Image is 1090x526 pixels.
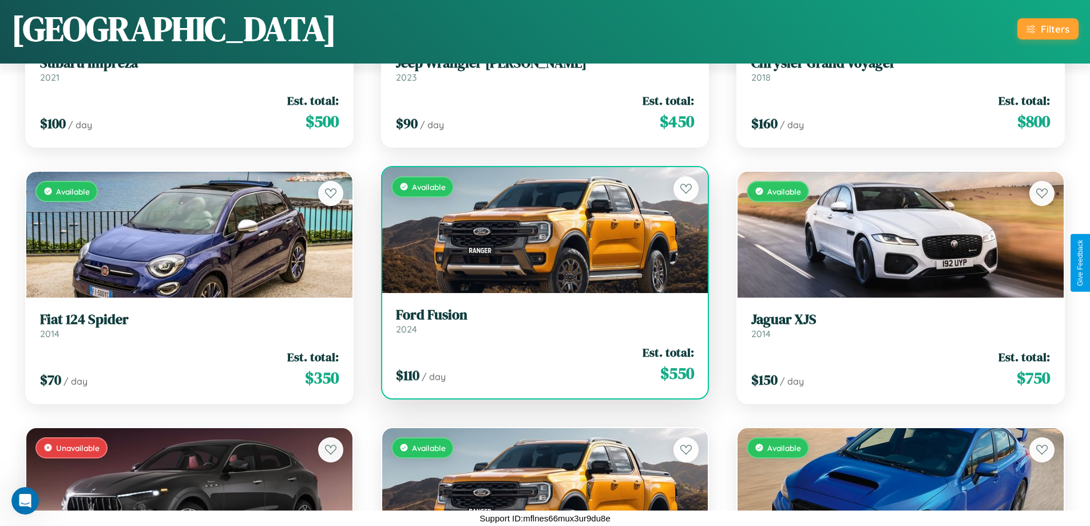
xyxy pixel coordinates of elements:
a: Subaru Impreza2021 [40,55,339,83]
p: Support ID: mflnes66mux3ur9du8e [479,511,610,526]
h3: Fiat 124 Spider [40,311,339,328]
span: Available [767,187,801,196]
span: $ 350 [305,366,339,389]
span: $ 550 [660,362,694,385]
a: Chrysler Grand Voyager2018 [751,55,1050,83]
span: 2014 [751,328,771,339]
span: Est. total: [998,92,1050,109]
span: Unavailable [56,443,100,453]
span: / day [780,119,804,130]
span: $ 150 [751,370,778,389]
span: $ 110 [396,366,419,385]
iframe: Intercom live chat [11,487,39,515]
span: $ 750 [1017,366,1050,389]
a: Jeep Wrangler [PERSON_NAME]2023 [396,55,695,83]
h3: Ford Fusion [396,307,695,323]
span: 2014 [40,328,60,339]
a: Jaguar XJS2014 [751,311,1050,339]
span: / day [64,375,88,387]
h3: Jaguar XJS [751,311,1050,328]
div: Give Feedback [1076,240,1084,286]
span: Available [412,443,446,453]
h1: [GEOGRAPHIC_DATA] [11,5,336,52]
span: / day [420,119,444,130]
span: / day [422,371,446,382]
span: Est. total: [643,92,694,109]
div: Filters [1041,23,1069,35]
span: $ 100 [40,114,66,133]
span: Available [767,443,801,453]
span: Available [56,187,90,196]
span: 2018 [751,72,771,83]
h3: Jeep Wrangler [PERSON_NAME] [396,55,695,72]
h3: Chrysler Grand Voyager [751,55,1050,72]
span: $ 800 [1017,110,1050,133]
span: Available [412,182,446,192]
span: $ 450 [660,110,694,133]
span: Est. total: [287,349,339,365]
span: $ 160 [751,114,778,133]
span: Est. total: [643,344,694,361]
span: 2023 [396,72,417,83]
a: Fiat 124 Spider2014 [40,311,339,339]
span: Est. total: [998,349,1050,365]
span: Est. total: [287,92,339,109]
span: $ 90 [396,114,418,133]
span: / day [780,375,804,387]
h3: Subaru Impreza [40,55,339,72]
span: / day [68,119,92,130]
span: 2024 [396,323,417,335]
button: Filters [1017,18,1079,39]
a: Ford Fusion2024 [396,307,695,335]
span: 2021 [40,72,60,83]
span: $ 70 [40,370,61,389]
span: $ 500 [306,110,339,133]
